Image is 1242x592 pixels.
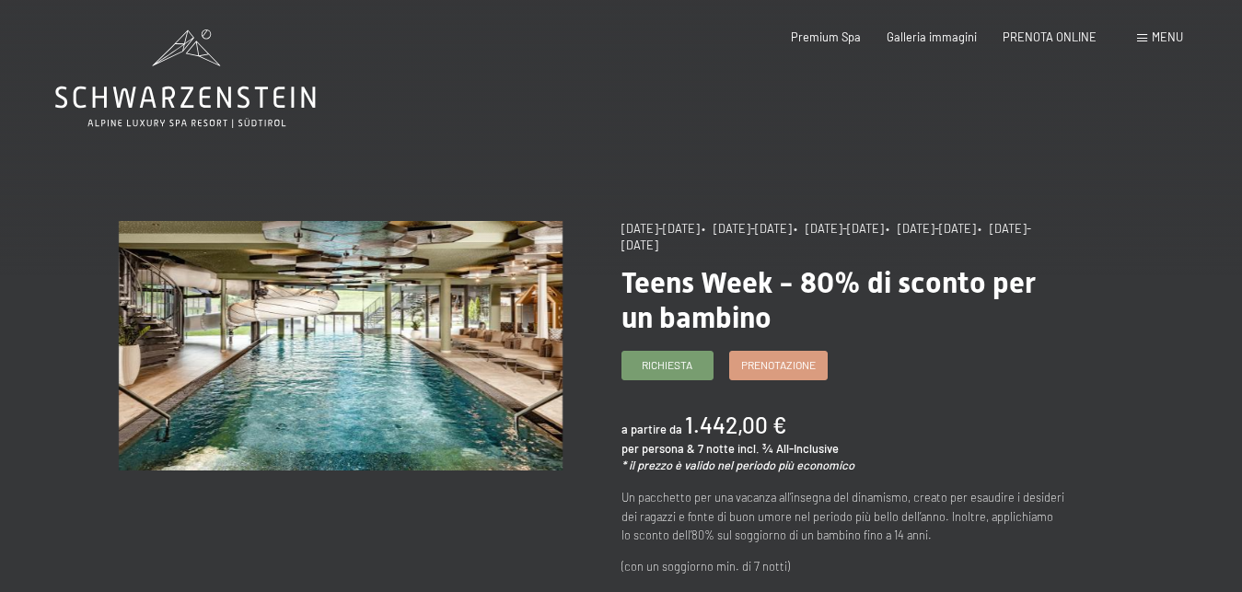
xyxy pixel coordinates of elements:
a: Richiesta [622,352,713,379]
span: Consenso marketing* [443,340,582,358]
img: Teens Week - 80% di sconto per un bambino [119,221,563,470]
span: • [DATE]-[DATE] [621,221,1031,252]
span: Menu [1152,29,1183,44]
span: a partire da [621,422,682,436]
a: Premium Spa [791,29,861,44]
span: • [DATE]-[DATE] [886,221,976,236]
span: • [DATE]-[DATE] [794,221,884,236]
p: (con un soggiorno min. di 7 notti) [621,557,1065,575]
a: PRENOTA ONLINE [1003,29,1097,44]
a: Prenotazione [730,352,827,379]
span: • [DATE]-[DATE] [702,221,792,236]
span: per persona & [621,441,695,456]
a: Galleria immagini [887,29,977,44]
span: 7 notte [698,441,735,456]
span: Prenotazione [741,357,816,373]
span: [DATE]-[DATE] [621,221,700,236]
b: 1.442,00 € [685,412,786,438]
span: incl. ¾ All-Inclusive [737,441,839,456]
em: * il prezzo è valido nel periodo più economico [621,458,854,472]
span: Richiesta [642,357,692,373]
span: Teens Week - 80% di sconto per un bambino [621,265,1036,335]
p: Un pacchetto per una vacanza all’insegna del dinamismo, creato per esaudire i desideri dei ragazz... [621,488,1065,544]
